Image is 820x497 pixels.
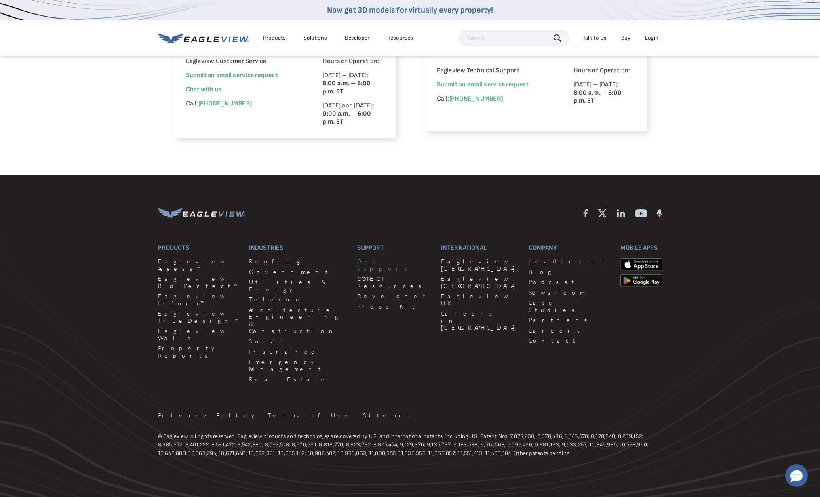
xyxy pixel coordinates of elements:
[357,275,431,289] a: CONNECT Resources
[249,258,348,265] a: Roofing
[529,268,610,276] a: Blog
[441,275,519,289] a: Eagleview [GEOGRAPHIC_DATA]
[345,34,369,42] a: Developer
[357,303,431,310] a: Press Kit
[645,34,658,42] div: Login
[449,95,503,103] a: [PHONE_NUMBER]
[573,81,634,105] p: [DATE] – [DATE]:
[327,5,493,15] a: Now get 3D models for virtually every property!
[249,348,348,355] a: Insurance
[158,258,240,272] a: Eagleview Assess™
[263,34,286,42] div: Products
[529,316,610,324] a: Partners
[158,345,240,359] a: Property Reports
[357,293,431,300] a: Developer
[158,244,240,252] h3: Products
[441,244,519,252] h3: International
[158,293,240,307] a: Eagleview Inform™
[249,278,348,293] a: Utilities & Energy
[158,432,662,457] p: © Eagleview. All rights reserved. Eagleview products and technologies are covered by U.S. and int...
[249,306,348,335] a: Architecture, Engineering & Construction
[158,327,240,341] a: Eagleview Walls
[785,464,808,487] button: Hello, have a question? Let’s chat.
[158,310,240,324] a: Eagleview TrueDesign™
[529,244,610,252] h3: Company
[437,81,529,88] a: Submit an email service request
[357,258,431,272] a: Get Support
[529,289,610,296] a: Newsroom
[437,67,551,75] p: Eagleview Technical Support
[186,72,278,79] a: Submit an email service request
[357,244,431,252] h3: Support
[437,95,551,103] p: Call:
[249,376,348,383] a: Real Estate
[186,86,222,93] span: Chat with us
[573,89,622,105] strong: 8:00 a.m. – 8:00 p.m. ET
[620,244,662,252] h3: Mobile Apps
[268,412,353,419] a: Terms of Use
[441,310,519,331] a: Careers in [GEOGRAPHIC_DATA]
[573,67,634,75] p: Hours of Operation:
[323,80,371,95] strong: 8:00 a.m. – 8:00 p.m. ET
[158,275,240,289] a: Eagleview Bid Perfect™
[363,412,415,419] a: Sitemap
[304,34,327,42] div: Solutions
[621,34,630,42] a: Buy
[583,34,607,42] div: Talk To Us
[529,299,610,313] a: Case Studies
[186,100,300,108] p: Call:
[323,102,384,126] p: [DATE] and [DATE]:
[323,72,384,96] p: [DATE] – [DATE]:
[198,100,252,107] a: [PHONE_NUMBER]
[620,274,662,287] img: google-play-store_b9643a.png
[186,57,300,65] p: Eagleview Customer Service
[249,358,348,373] a: Emergency Management
[529,278,610,286] a: Podcast
[249,244,348,252] h3: Industries
[441,258,519,272] a: Eagleview [GEOGRAPHIC_DATA]
[441,293,519,307] a: Eagleview UK
[249,296,348,303] a: Telecom
[620,258,662,271] img: apple-app-store.png
[529,337,610,344] a: Contact
[387,34,413,42] div: Resources
[323,57,384,65] p: Hours of Operation:
[529,258,610,265] a: Leadership
[158,412,258,419] a: Privacy Policy
[249,268,348,276] a: Government
[459,30,569,46] input: Search
[529,327,610,334] a: Careers
[323,110,371,126] strong: 9:00 a.m. – 6:00 p.m. ET
[249,338,348,345] a: Solar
